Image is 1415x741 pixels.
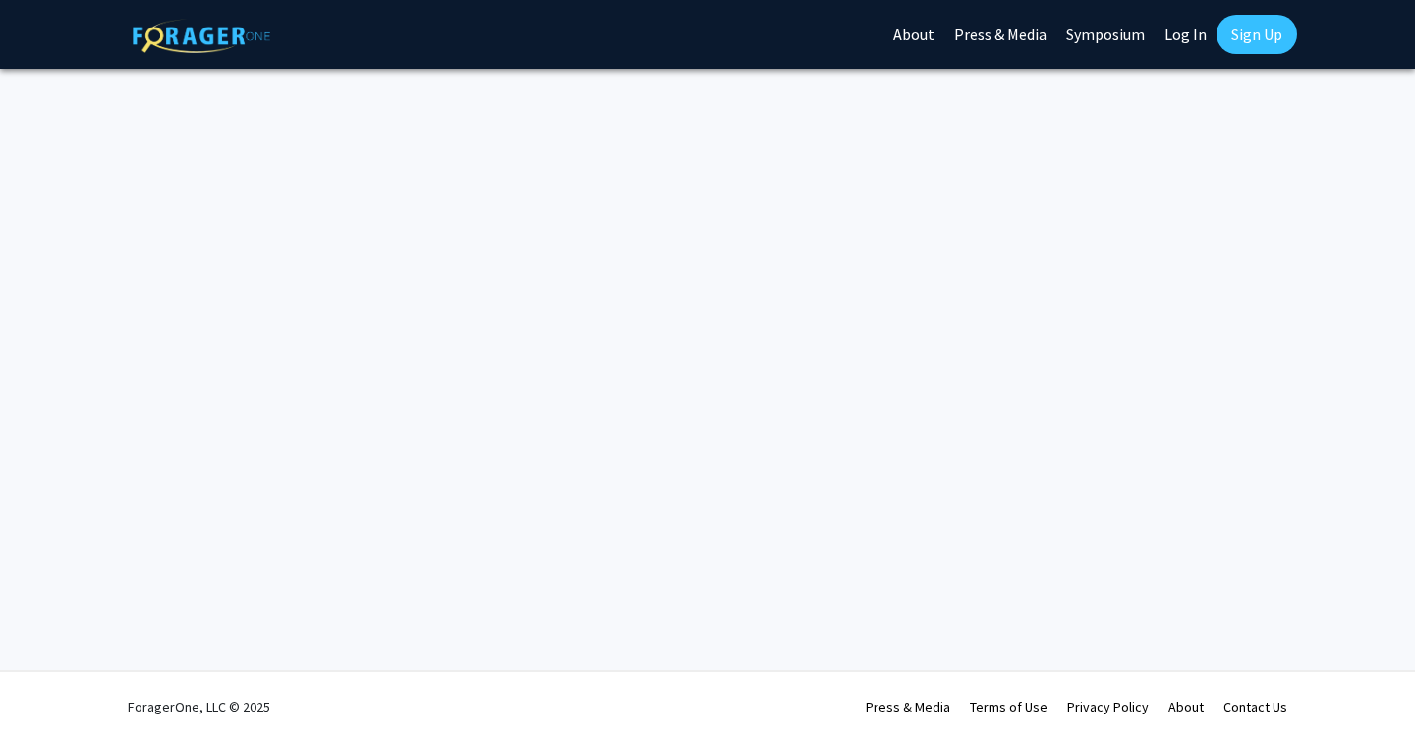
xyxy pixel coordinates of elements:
a: Press & Media [866,698,950,715]
img: ForagerOne Logo [133,19,270,53]
div: ForagerOne, LLC © 2025 [128,672,270,741]
a: Sign Up [1217,15,1297,54]
a: Privacy Policy [1067,698,1149,715]
a: Terms of Use [970,698,1047,715]
a: Contact Us [1223,698,1287,715]
a: About [1168,698,1204,715]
